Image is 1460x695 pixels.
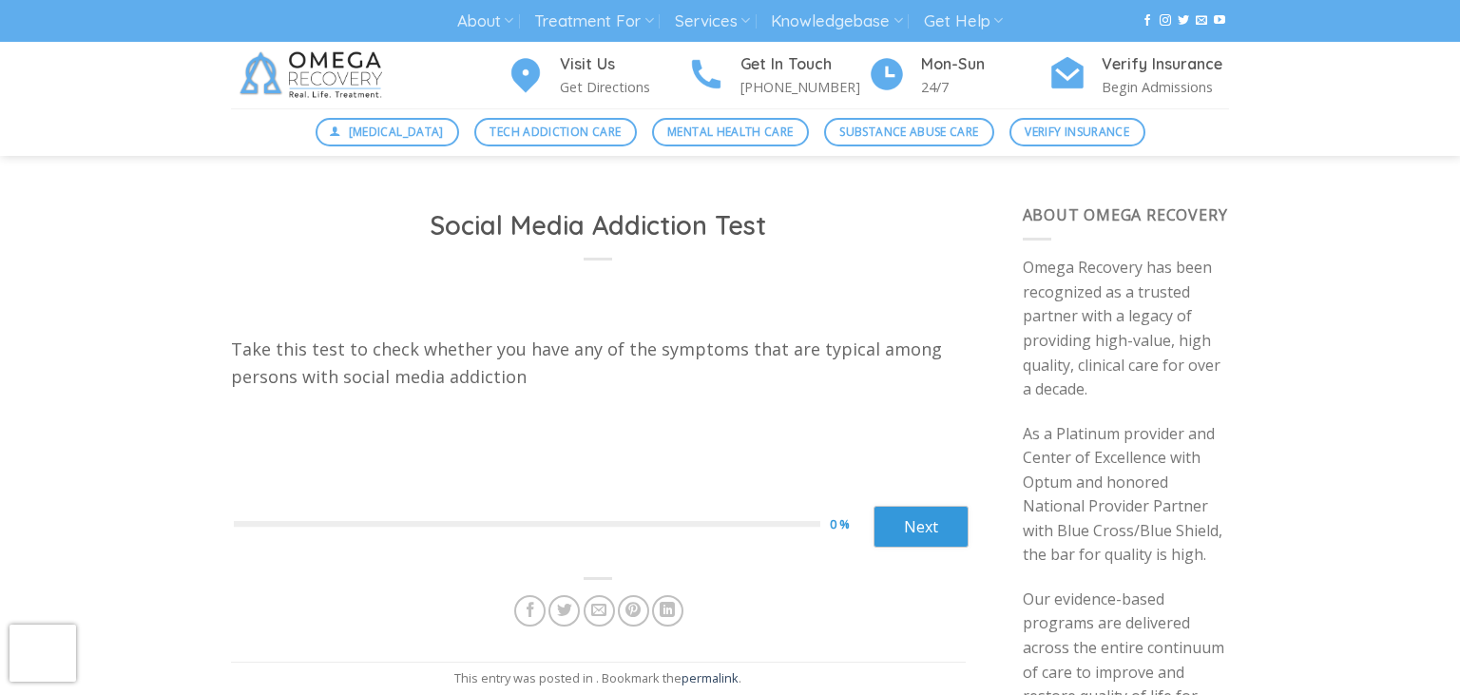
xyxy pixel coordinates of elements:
a: Follow on Instagram [1160,14,1171,28]
a: Share on Twitter [548,595,580,627]
p: As a Platinum provider and Center of Excellence with Optum and honored National Provider Partner ... [1023,422,1230,569]
a: Email to a Friend [584,595,615,627]
a: Verify Insurance [1009,118,1145,146]
a: Verify Insurance Begin Admissions [1048,52,1229,99]
span: Substance Abuse Care [839,123,978,141]
h4: Verify Insurance [1102,52,1229,77]
h1: Social Media Addiction Test [254,209,943,242]
a: Follow on Twitter [1178,14,1189,28]
a: Services [675,4,750,39]
a: Mental Health Care [652,118,809,146]
a: permalink [682,669,739,686]
h4: Get In Touch [740,52,868,77]
h4: Visit Us [560,52,687,77]
p: Get Directions [560,76,687,98]
p: 24/7 [921,76,1048,98]
a: About [457,4,513,39]
a: Share on LinkedIn [652,595,683,627]
p: Take this test to check whether you have any of the symptoms that are typical among persons with ... [231,336,966,391]
a: Get In Touch [PHONE_NUMBER] [687,52,868,99]
p: [PHONE_NUMBER] [740,76,868,98]
a: Follow on YouTube [1214,14,1225,28]
a: Follow on Facebook [1142,14,1153,28]
span: [MEDICAL_DATA] [349,123,444,141]
span: About Omega Recovery [1023,204,1228,225]
a: Knowledgebase [771,4,902,39]
a: Share on Facebook [514,595,546,627]
img: Omega Recovery [231,42,397,108]
iframe: reCAPTCHA [10,625,76,682]
a: Pin on Pinterest [618,595,649,627]
a: Treatment For [534,4,653,39]
a: Tech Addiction Care [474,118,637,146]
a: Next [874,506,969,548]
a: Visit Us Get Directions [507,52,687,99]
a: [MEDICAL_DATA] [316,118,460,146]
h4: Mon-Sun [921,52,1048,77]
p: Omega Recovery has been recognized as a trusted partner with a legacy of providing high-value, hi... [1023,256,1230,402]
span: Mental Health Care [667,123,793,141]
a: Substance Abuse Care [824,118,994,146]
div: 0 % [830,514,874,534]
a: Send us an email [1196,14,1207,28]
p: Begin Admissions [1102,76,1229,98]
a: Get Help [924,4,1003,39]
span: Verify Insurance [1025,123,1129,141]
span: Tech Addiction Care [490,123,621,141]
